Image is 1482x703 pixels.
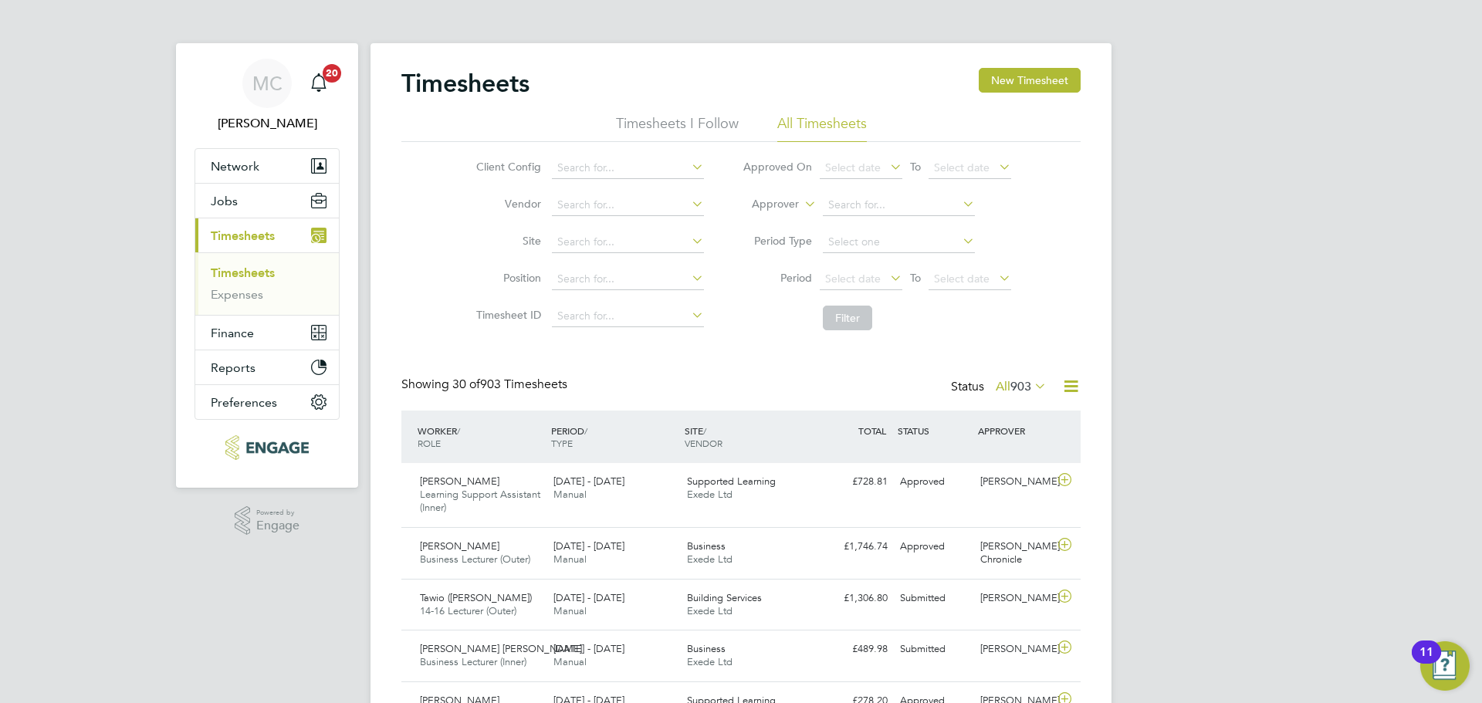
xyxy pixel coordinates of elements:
span: [PERSON_NAME] [420,539,499,553]
span: To [905,268,925,288]
span: Exede Ltd [687,604,733,617]
div: £489.98 [814,637,894,662]
label: Approved On [743,160,812,174]
div: 11 [1419,652,1433,672]
a: 20 [303,59,334,108]
span: [DATE] - [DATE] [553,591,624,604]
span: Exede Ltd [687,553,733,566]
span: To [905,157,925,177]
label: Period [743,271,812,285]
div: Submitted [894,637,974,662]
span: Building Services [687,591,762,604]
button: Jobs [195,184,339,218]
nav: Main navigation [176,43,358,488]
div: PERIOD [547,417,681,457]
span: [DATE] - [DATE] [553,475,624,488]
span: Jobs [211,194,238,208]
span: Network [211,159,259,174]
label: Client Config [472,160,541,174]
span: Business Lecturer (Outer) [420,553,530,566]
span: Tawio ([PERSON_NAME]) [420,591,532,604]
span: Finance [211,326,254,340]
label: Approver [729,197,799,212]
li: All Timesheets [777,114,867,142]
span: [DATE] - [DATE] [553,642,624,655]
span: Manual [553,488,587,501]
li: Timesheets I Follow [616,114,739,142]
span: Exede Ltd [687,488,733,501]
label: Vendor [472,197,541,211]
div: Timesheets [195,252,339,315]
input: Search for... [552,194,704,216]
button: Network [195,149,339,183]
span: Business [687,539,726,553]
div: [PERSON_NAME] [974,469,1054,495]
div: SITE [681,417,814,457]
span: [PERSON_NAME] [PERSON_NAME] [420,642,582,655]
input: Select one [823,232,975,253]
button: Timesheets [195,218,339,252]
span: [PERSON_NAME] [420,475,499,488]
label: Period Type [743,234,812,248]
a: MC[PERSON_NAME] [195,59,340,133]
div: [PERSON_NAME] [974,637,1054,662]
span: Engage [256,519,299,532]
span: / [703,424,706,437]
button: Preferences [195,385,339,419]
span: VENDOR [685,437,722,449]
div: £1,306.80 [814,586,894,611]
span: ROLE [418,437,441,449]
span: [DATE] - [DATE] [553,539,624,553]
span: 30 of [452,377,480,392]
span: 903 Timesheets [452,377,567,392]
a: Powered byEngage [235,506,300,536]
button: New Timesheet [979,68,1081,93]
label: Timesheet ID [472,308,541,322]
label: Position [472,271,541,285]
span: Select date [825,161,881,174]
div: STATUS [894,417,974,444]
input: Search for... [552,232,704,253]
span: / [457,424,460,437]
span: Manual [553,604,587,617]
span: 20 [323,64,341,83]
span: Reports [211,360,255,375]
span: Powered by [256,506,299,519]
span: TOTAL [858,424,886,437]
a: Timesheets [211,265,275,280]
button: Reports [195,350,339,384]
span: Business Lecturer (Inner) [420,655,526,668]
span: Select date [934,161,990,174]
span: / [584,424,587,437]
span: Business [687,642,726,655]
span: Select date [934,272,990,286]
button: Open Resource Center, 11 new notifications [1420,641,1470,691]
span: Timesheets [211,228,275,243]
button: Finance [195,316,339,350]
div: £728.81 [814,469,894,495]
div: Approved [894,534,974,559]
h2: Timesheets [401,68,530,99]
span: Manual [553,655,587,668]
input: Search for... [823,194,975,216]
div: £1,746.74 [814,534,894,559]
div: [PERSON_NAME] [974,586,1054,611]
span: Preferences [211,395,277,410]
span: MC [252,73,283,93]
div: WORKER [414,417,547,457]
input: Search for... [552,306,704,327]
div: Approved [894,469,974,495]
span: Learning Support Assistant (Inner) [420,488,540,514]
span: Supported Learning [687,475,776,488]
label: Site [472,234,541,248]
img: xede-logo-retina.png [225,435,308,460]
span: Mark Carter [195,114,340,133]
button: Filter [823,306,872,330]
div: Showing [401,377,570,393]
span: TYPE [551,437,573,449]
a: Expenses [211,287,263,302]
span: Select date [825,272,881,286]
input: Search for... [552,269,704,290]
div: APPROVER [974,417,1054,444]
div: Status [951,377,1050,398]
